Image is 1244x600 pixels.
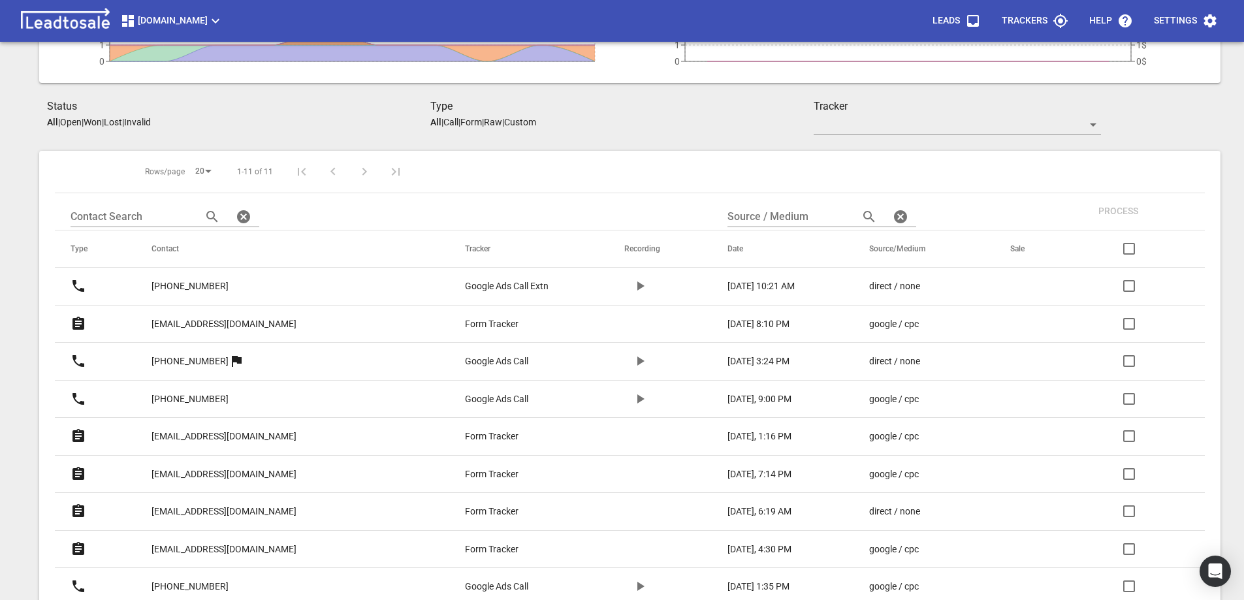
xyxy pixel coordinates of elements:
[229,353,244,369] svg: More than one lead from this user
[727,467,817,481] a: [DATE], 7:14 PM
[237,166,273,178] span: 1-11 of 11
[152,355,229,368] p: [PHONE_NUMBER]
[71,428,86,444] svg: Form
[869,279,957,293] a: direct / none
[71,578,86,594] svg: Call
[465,392,528,406] p: Google Ads Call
[727,543,817,556] a: [DATE], 4:30 PM
[136,230,449,268] th: Contact
[465,543,572,556] a: Form Tracker
[727,355,789,368] p: [DATE] 3:24 PM
[465,430,518,443] p: Form Tracker
[47,99,430,114] h3: Status
[814,99,1101,114] h3: Tracker
[104,117,122,127] p: Lost
[449,230,609,268] th: Tracker
[727,430,817,443] a: [DATE], 1:16 PM
[869,317,919,331] p: google / cpc
[152,543,296,556] p: [EMAIL_ADDRESS][DOMAIN_NAME]
[152,270,229,302] a: [PHONE_NUMBER]
[152,317,296,331] p: [EMAIL_ADDRESS][DOMAIN_NAME]
[152,308,296,340] a: [EMAIL_ADDRESS][DOMAIN_NAME]
[460,117,482,127] p: Form
[727,392,791,406] p: [DATE], 9:00 PM
[152,505,296,518] p: [EMAIL_ADDRESS][DOMAIN_NAME]
[82,117,84,127] span: |
[152,467,296,481] p: [EMAIL_ADDRESS][DOMAIN_NAME]
[465,317,572,331] a: Form Tracker
[933,14,960,27] p: Leads
[60,117,82,127] p: Open
[145,166,185,178] span: Rows/page
[869,543,957,556] a: google / cpc
[869,505,920,518] p: direct / none
[152,392,229,406] p: [PHONE_NUMBER]
[71,391,86,407] svg: Call
[675,56,680,67] tspan: 0
[853,230,994,268] th: Source/Medium
[47,117,58,127] aside: All
[869,467,919,481] p: google / cpc
[71,316,86,332] svg: Form
[609,230,712,268] th: Recording
[727,392,817,406] a: [DATE], 9:00 PM
[727,505,791,518] p: [DATE], 6:19 AM
[152,420,296,452] a: [EMAIL_ADDRESS][DOMAIN_NAME]
[71,278,86,294] svg: Call
[102,117,104,127] span: |
[430,117,441,127] aside: All
[71,466,86,482] svg: Form
[152,383,229,415] a: [PHONE_NUMBER]
[1200,556,1231,587] div: Open Intercom Messenger
[124,117,151,127] p: Invalid
[504,117,536,127] p: Custom
[727,430,791,443] p: [DATE], 1:16 PM
[71,541,86,557] svg: Form
[869,355,920,368] p: direct / none
[712,230,853,268] th: Date
[1154,14,1197,27] p: Settings
[869,279,920,293] p: direct / none
[152,345,229,377] a: [PHONE_NUMBER]
[869,430,919,443] p: google / cpc
[430,99,814,114] h3: Type
[869,580,919,593] p: google / cpc
[482,117,484,127] span: |
[120,13,223,29] span: [DOMAIN_NAME]
[465,430,572,443] a: Form Tracker
[16,8,115,34] img: logo
[458,117,460,127] span: |
[58,117,60,127] span: |
[727,580,817,593] a: [DATE] 1:35 PM
[115,8,229,34] button: [DOMAIN_NAME]
[1002,14,1047,27] p: Trackers
[869,580,957,593] a: google / cpc
[727,580,789,593] p: [DATE] 1:35 PM
[190,163,216,180] div: 20
[152,496,296,528] a: [EMAIL_ADDRESS][DOMAIN_NAME]
[727,279,795,293] p: [DATE] 10:21 AM
[727,543,791,556] p: [DATE], 4:30 PM
[675,40,680,50] tspan: 1
[71,353,86,369] svg: Call
[869,505,957,518] a: direct / none
[727,467,791,481] p: [DATE], 7:14 PM
[869,543,919,556] p: google / cpc
[869,392,919,406] p: google / cpc
[502,117,504,127] span: |
[727,317,817,331] a: [DATE] 8:10 PM
[465,467,572,481] a: Form Tracker
[152,533,296,565] a: [EMAIL_ADDRESS][DOMAIN_NAME]
[55,230,136,268] th: Type
[152,580,229,593] p: [PHONE_NUMBER]
[122,117,124,127] span: |
[465,392,572,406] a: Google Ads Call
[727,317,789,331] p: [DATE] 8:10 PM
[1136,40,1147,50] tspan: 1$
[1136,56,1147,67] tspan: 0$
[727,279,817,293] a: [DATE] 10:21 AM
[727,355,817,368] a: [DATE] 3:24 PM
[152,279,229,293] p: [PHONE_NUMBER]
[465,543,518,556] p: Form Tracker
[465,580,528,593] p: Google Ads Call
